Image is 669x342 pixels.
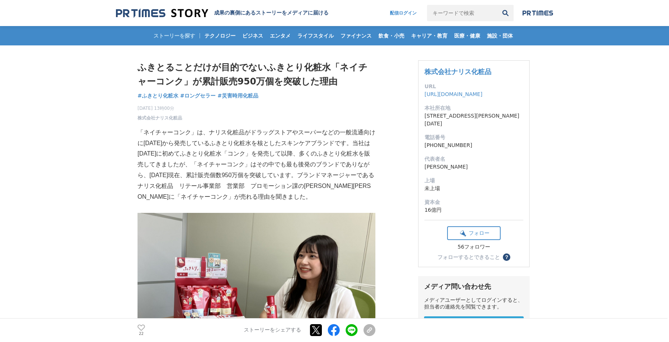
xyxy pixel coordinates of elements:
[504,255,509,260] span: ？
[294,26,337,45] a: ライフスタイル
[239,26,266,45] a: ビジネス
[116,8,329,18] a: 成果の裏側にあるストーリーをメディアに届ける 成果の裏側にあるストーリーをメディアに届ける
[267,32,294,39] span: エンタメ
[424,282,524,291] div: メディア問い合わせ先
[138,92,178,99] span: #ふきとり化粧水
[244,327,301,334] p: ストーリーをシェアする
[138,92,178,100] a: #ふきとり化粧水
[201,32,239,39] span: テクノロジー
[214,10,329,16] h2: 成果の裏側にあるストーリーをメディアに届ける
[408,32,450,39] span: キャリア・教育
[424,112,523,128] dd: [STREET_ADDRESS][PERSON_NAME][DATE]
[180,92,216,100] a: #ロングセラー
[138,332,145,336] p: 22
[503,253,510,261] button: ？
[116,8,208,18] img: 成果の裏側にあるストーリーをメディアに届ける
[294,32,337,39] span: ライフスタイル
[337,26,375,45] a: ファイナンス
[408,26,450,45] a: キャリア・教育
[484,32,516,39] span: 施設・団体
[437,255,500,260] div: フォローするとできること
[424,68,491,76] a: 株式会社ナリス化粧品
[451,32,483,39] span: 医療・健康
[424,316,524,340] a: メディアユーザー 新規登録 無料
[138,60,375,89] h1: ふきとることだけが目的でないふきとり化粧水「ネイチャーコンク」が累計販売950万個を突破した理由
[424,177,523,185] dt: 上場
[239,32,266,39] span: ビジネス
[424,141,523,149] dd: [PHONE_NUMBER]
[424,155,523,163] dt: 代表者名
[447,244,501,250] div: 56フォロワー
[424,185,523,192] dd: 未上場
[201,26,239,45] a: テクノロジー
[424,198,523,206] dt: 資本金
[424,206,523,214] dd: 16億円
[375,26,407,45] a: 飲食・小売
[267,26,294,45] a: エンタメ
[138,105,182,112] span: [DATE] 13時00分
[523,10,553,16] img: prtimes
[497,5,514,21] button: 検索
[217,92,258,99] span: #災害時用化粧品
[484,26,516,45] a: 施設・団体
[424,297,524,310] div: メディアユーザーとしてログインすると、担当者の連絡先を閲覧できます。
[138,115,182,121] a: 株式会社ナリス化粧品
[375,32,407,39] span: 飲食・小売
[451,26,483,45] a: 医療・健康
[424,83,523,90] dt: URL
[424,104,523,112] dt: 本社所在地
[424,91,482,97] a: [URL][DOMAIN_NAME]
[337,32,375,39] span: ファイナンス
[447,226,501,240] button: フォロー
[217,92,258,100] a: #災害時用化粧品
[424,163,523,171] dd: [PERSON_NAME]
[138,127,375,202] p: 「ネイチャーコンク」は、ナリス化粧品がドラッグストアやスーパーなどの一般流通向けに[DATE]から発売しているふきとり化粧水を核としたスキンケアブランドです。当社は[DATE]に初めてふきとり化...
[382,5,424,21] a: 配信ログイン
[424,134,523,141] dt: 電話番号
[180,92,216,99] span: #ロングセラー
[427,5,497,21] input: キーワードで検索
